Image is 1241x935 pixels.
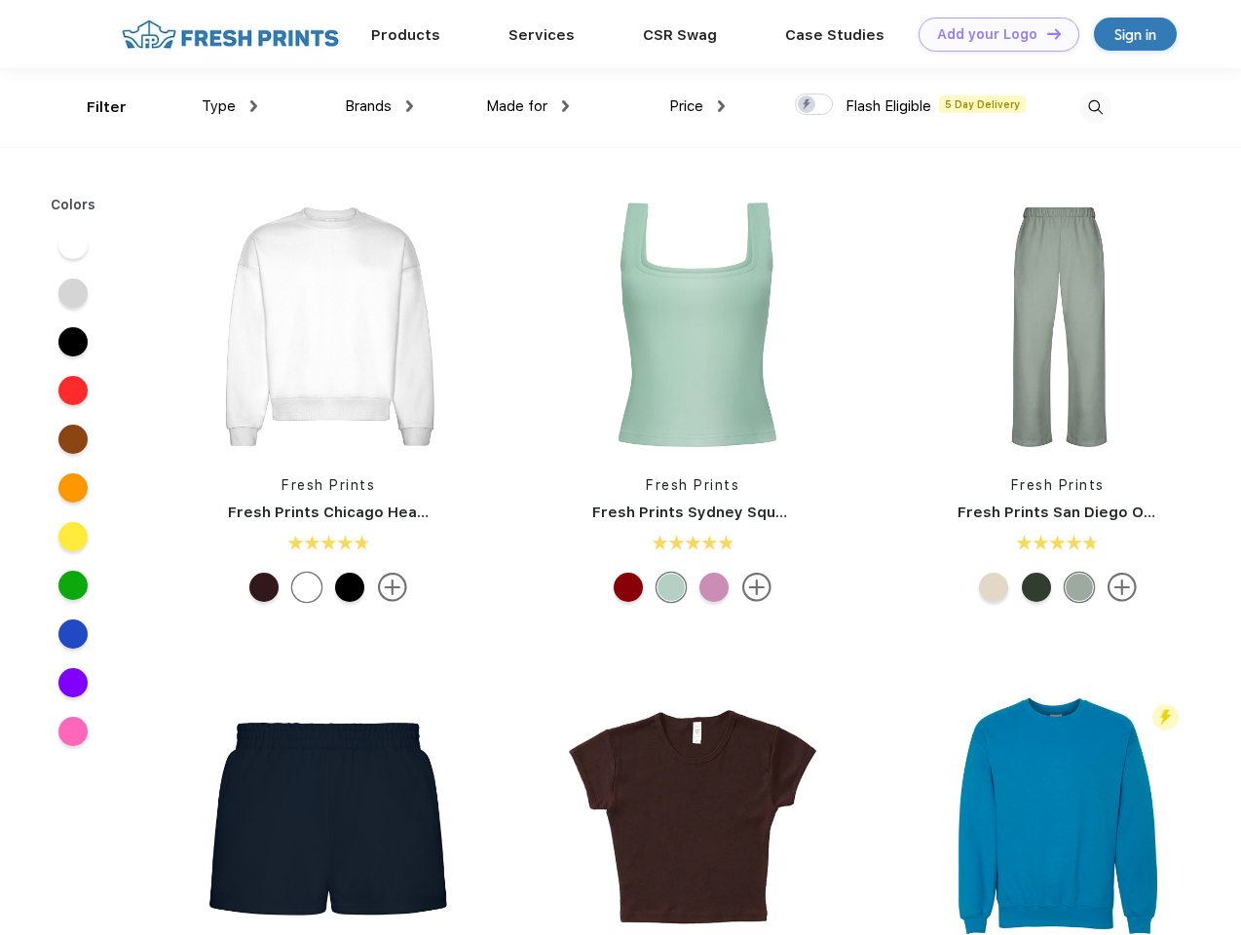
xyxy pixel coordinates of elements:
img: dropdown.png [562,100,569,112]
img: dropdown.png [250,100,257,112]
div: White [292,573,321,602]
div: Forest Green mto [1022,573,1051,602]
img: more.svg [1108,573,1137,602]
img: fo%20logo%202.webp [116,18,345,52]
img: more.svg [378,573,407,602]
img: more.svg [742,573,771,602]
span: Flash Eligible [846,97,931,115]
div: Sign in [1114,23,1156,46]
span: 5 Day Delivery [939,95,1026,113]
img: func=resize&h=266 [199,197,458,456]
img: dropdown.png [406,100,413,112]
div: Sage Green [657,573,686,602]
a: Fresh Prints Chicago Heavyweight Crewneck [228,504,564,521]
span: Type [202,97,236,115]
img: func=resize&h=266 [928,197,1187,456]
div: Burgundy mto [249,573,279,602]
a: Fresh Prints [1011,477,1105,493]
div: Colors [36,195,111,215]
span: Price [669,97,703,115]
div: Sage Green mto [1065,573,1094,602]
div: Sand [979,573,1008,602]
a: Fresh Prints [282,477,375,493]
div: Light Purple [699,573,729,602]
a: Fresh Prints [646,477,739,493]
span: Made for [486,97,547,115]
a: Sign in [1094,18,1177,51]
img: dropdown.png [718,100,725,112]
a: Products [371,26,440,44]
span: Brands [345,97,392,115]
div: Crimson White [614,573,643,602]
a: Fresh Prints Sydney Square Neck Tank Top [592,504,914,521]
img: desktop_search.svg [1079,92,1111,124]
div: Filter [87,96,127,119]
div: Add your Logo [937,26,1037,43]
div: Black [335,573,364,602]
img: func=resize&h=266 [563,197,822,456]
img: flash_active_toggle.svg [1152,704,1179,730]
img: DT [1047,28,1061,39]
